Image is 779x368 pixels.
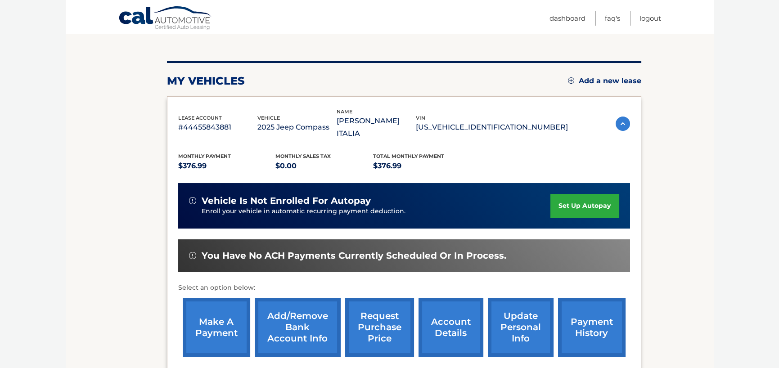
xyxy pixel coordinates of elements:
[275,160,373,172] p: $0.00
[337,108,352,115] span: name
[345,298,414,357] a: request purchase price
[189,197,196,204] img: alert-white.svg
[488,298,554,357] a: update personal info
[275,153,331,159] span: Monthly sales Tax
[568,76,641,85] a: Add a new lease
[178,121,257,134] p: #44455843881
[416,115,425,121] span: vin
[550,194,619,218] a: set up autopay
[167,74,245,88] h2: my vehicles
[202,206,551,216] p: Enroll your vehicle in automatic recurring payment deduction.
[202,250,506,261] span: You have no ACH payments currently scheduled or in process.
[373,160,471,172] p: $376.99
[178,283,630,293] p: Select an option below:
[178,153,231,159] span: Monthly Payment
[558,298,626,357] a: payment history
[337,115,416,140] p: [PERSON_NAME] ITALIA
[255,298,341,357] a: Add/Remove bank account info
[568,77,574,84] img: add.svg
[416,121,568,134] p: [US_VEHICLE_IDENTIFICATION_NUMBER]
[549,11,585,26] a: Dashboard
[189,252,196,259] img: alert-white.svg
[616,117,630,131] img: accordion-active.svg
[639,11,661,26] a: Logout
[373,153,444,159] span: Total Monthly Payment
[202,195,371,206] span: vehicle is not enrolled for autopay
[118,6,213,32] a: Cal Automotive
[178,115,222,121] span: lease account
[257,121,337,134] p: 2025 Jeep Compass
[178,160,276,172] p: $376.99
[605,11,620,26] a: FAQ's
[257,115,280,121] span: vehicle
[419,298,483,357] a: account details
[183,298,250,357] a: make a payment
